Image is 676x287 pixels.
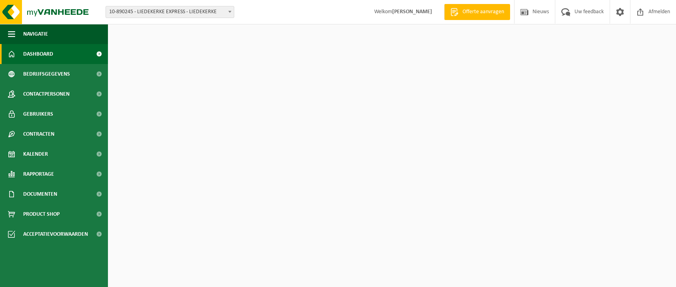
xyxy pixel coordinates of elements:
[23,204,60,224] span: Product Shop
[23,44,53,64] span: Dashboard
[106,6,234,18] span: 10-890245 - LIEDEKERKE EXPRESS - LIEDEKERKE
[392,9,432,15] strong: [PERSON_NAME]
[23,64,70,84] span: Bedrijfsgegevens
[23,104,53,124] span: Gebruikers
[23,184,57,204] span: Documenten
[23,144,48,164] span: Kalender
[23,84,70,104] span: Contactpersonen
[23,224,88,244] span: Acceptatievoorwaarden
[461,8,506,16] span: Offerte aanvragen
[23,24,48,44] span: Navigatie
[23,164,54,184] span: Rapportage
[444,4,510,20] a: Offerte aanvragen
[23,124,54,144] span: Contracten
